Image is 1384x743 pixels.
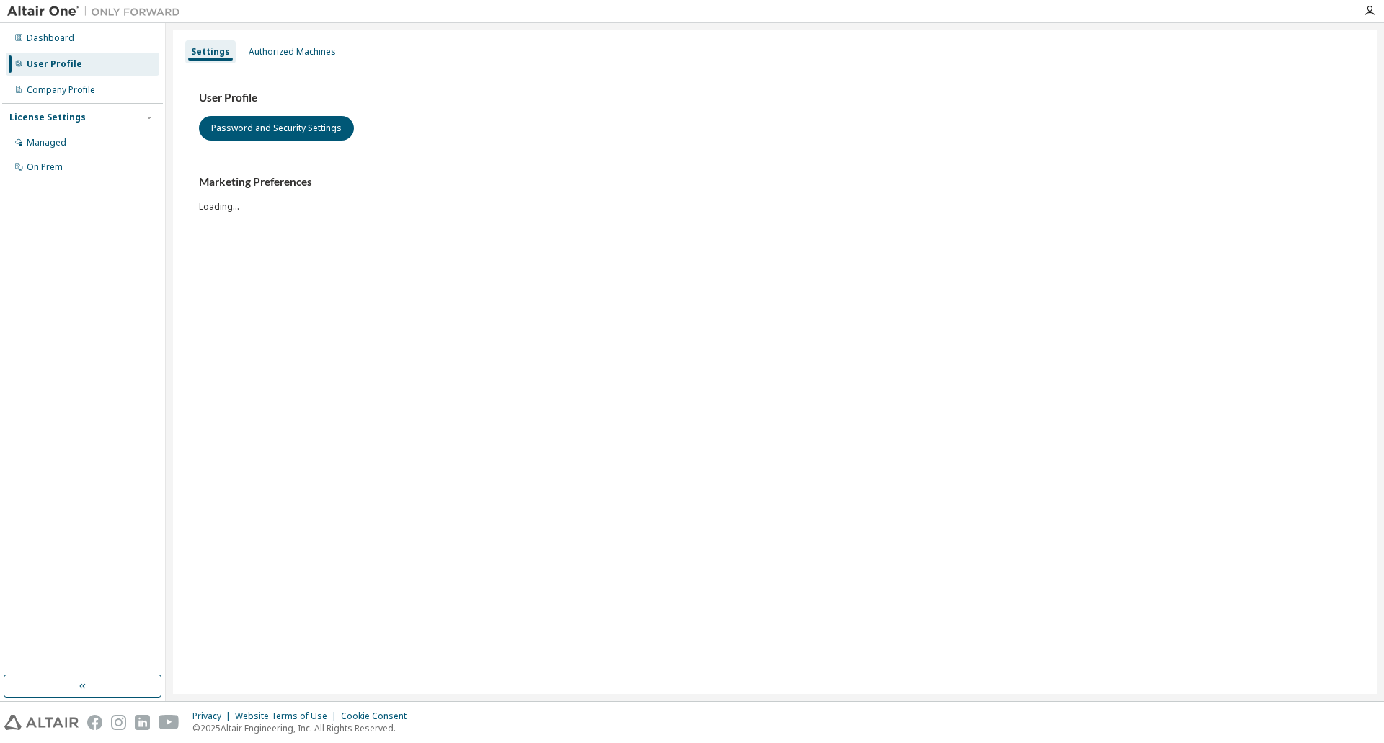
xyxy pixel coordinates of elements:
[27,137,66,148] div: Managed
[135,715,150,730] img: linkedin.svg
[199,116,354,141] button: Password and Security Settings
[9,112,86,123] div: License Settings
[192,711,235,722] div: Privacy
[199,175,1351,190] h3: Marketing Preferences
[235,711,341,722] div: Website Terms of Use
[4,715,79,730] img: altair_logo.svg
[27,58,82,70] div: User Profile
[159,715,179,730] img: youtube.svg
[27,161,63,173] div: On Prem
[7,4,187,19] img: Altair One
[87,715,102,730] img: facebook.svg
[341,711,415,722] div: Cookie Consent
[249,46,336,58] div: Authorized Machines
[192,722,415,734] p: © 2025 Altair Engineering, Inc. All Rights Reserved.
[111,715,126,730] img: instagram.svg
[27,84,95,96] div: Company Profile
[27,32,74,44] div: Dashboard
[199,175,1351,212] div: Loading...
[199,91,1351,105] h3: User Profile
[191,46,230,58] div: Settings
